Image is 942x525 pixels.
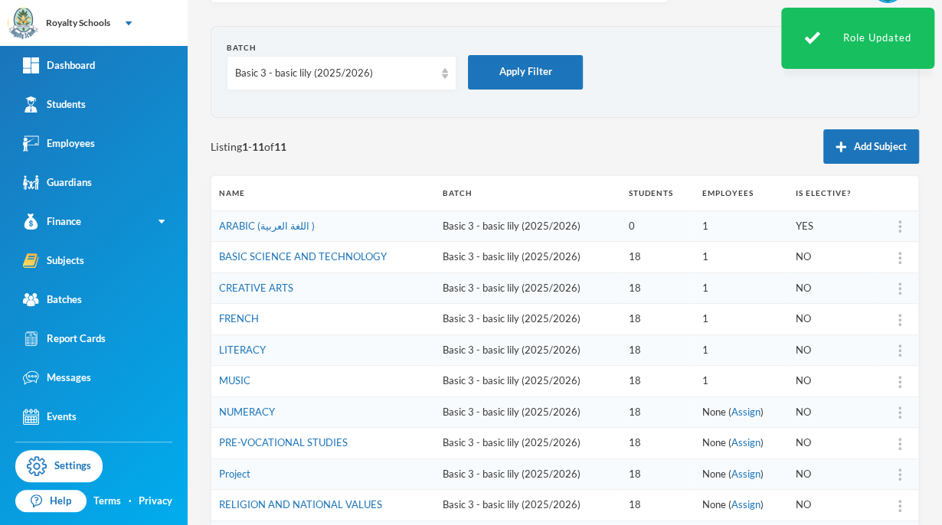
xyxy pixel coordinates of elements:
[434,334,621,366] td: Basic 3 - basic lily (2025/2026)
[898,220,901,233] img: more_vert
[787,334,873,366] td: NO
[702,498,763,510] span: None ( )
[787,176,873,210] th: Is Elective?
[129,494,132,509] div: ·
[434,242,621,273] td: Basic 3 - basic lily (2025/2026)
[621,176,694,210] th: Students
[434,490,621,521] td: Basic 3 - basic lily (2025/2026)
[434,366,621,397] td: Basic 3 - basic lily (2025/2026)
[621,458,694,490] td: 18
[731,468,760,480] a: Assign
[219,282,293,294] a: CREATIVE ARTS
[219,468,250,480] a: Project
[219,436,348,448] a: PRE-VOCATIONAL STUDIES
[621,210,694,242] td: 0
[23,214,81,230] div: Finance
[898,406,901,419] img: more_vert
[731,406,760,418] a: Assign
[434,176,621,210] th: Batch
[731,498,760,510] a: Assign
[898,438,901,450] img: more_vert
[898,500,901,512] img: more_vert
[23,253,84,269] div: Subjects
[898,252,901,264] img: more_vert
[694,272,787,304] td: 1
[898,468,901,481] img: more_vert
[898,376,901,388] img: more_vert
[93,494,121,509] a: Terms
[468,55,583,90] button: Apply Filter
[235,66,434,81] div: Basic 3 - basic lily (2025/2026)
[787,210,873,242] td: YES
[898,344,901,357] img: more_vert
[694,366,787,397] td: 1
[211,176,434,210] th: Name
[23,57,95,73] div: Dashboard
[23,292,82,308] div: Batches
[23,409,77,425] div: Events
[787,458,873,490] td: NO
[694,242,787,273] td: 1
[23,370,91,386] div: Messages
[434,210,621,242] td: Basic 3 - basic lily (2025/2026)
[434,304,621,335] td: Basic 3 - basic lily (2025/2026)
[274,140,286,153] b: 11
[227,42,456,54] div: Batch
[23,331,106,347] div: Report Cards
[731,436,760,448] a: Assign
[702,406,763,418] span: None ( )
[219,374,250,386] a: MUSIC
[219,406,275,418] a: NUMERACY
[694,304,787,335] td: 1
[23,174,92,191] div: Guardians
[898,282,901,295] img: more_vert
[621,242,694,273] td: 18
[8,8,39,39] img: logo
[219,312,259,324] a: FRENCH
[787,242,873,273] td: NO
[787,396,873,428] td: NO
[823,129,919,164] button: Add Subject
[211,139,286,155] span: Listing - of
[694,334,787,366] td: 1
[434,396,621,428] td: Basic 3 - basic lily (2025/2026)
[621,334,694,366] td: 18
[787,304,873,335] td: NO
[434,458,621,490] td: Basic 3 - basic lily (2025/2026)
[702,468,763,480] span: None ( )
[787,428,873,459] td: NO
[787,490,873,521] td: NO
[219,220,315,232] a: ARABIC (اللغة العربية )
[23,135,95,152] div: Employees
[787,272,873,304] td: NO
[219,344,266,356] a: LITERACY
[621,490,694,521] td: 18
[621,366,694,397] td: 18
[434,272,621,304] td: Basic 3 - basic lily (2025/2026)
[434,428,621,459] td: Basic 3 - basic lily (2025/2026)
[219,498,382,510] a: RELIGION AND NATIONAL VALUES
[702,436,763,448] span: None ( )
[787,366,873,397] td: NO
[15,490,87,513] a: Help
[621,272,694,304] td: 18
[621,304,694,335] td: 18
[46,16,110,30] div: Royalty Schools
[23,96,86,112] div: Students
[219,250,387,262] a: BASIC SCIENCE AND TECHNOLOGY
[15,450,103,482] a: Settings
[252,140,264,153] b: 11
[898,314,901,326] img: more_vert
[242,140,248,153] b: 1
[621,428,694,459] td: 18
[621,396,694,428] td: 18
[694,176,787,210] th: Employees
[694,210,787,242] td: 1
[781,8,934,69] div: Role Updated
[139,494,172,509] a: Privacy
